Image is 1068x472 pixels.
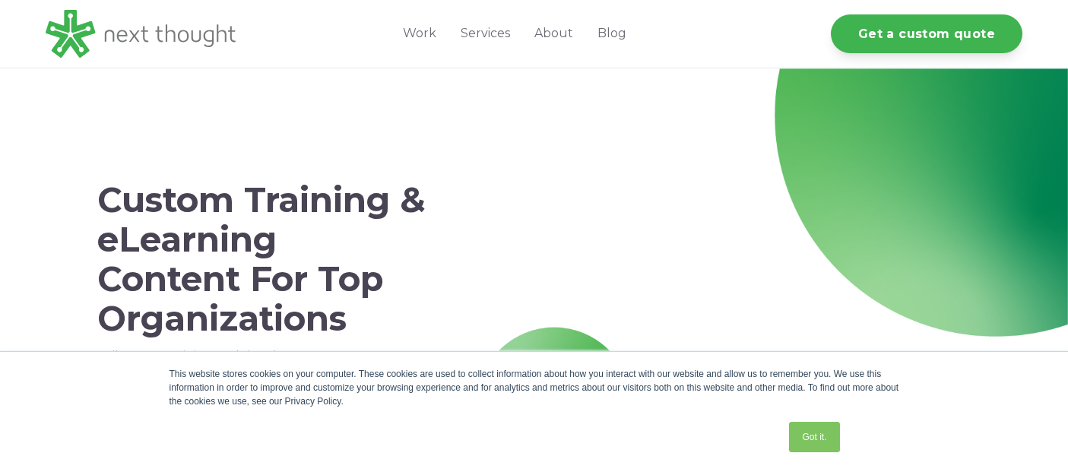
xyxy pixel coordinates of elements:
[97,180,426,337] h1: Custom Training & eLearning Content For Top Organizations
[46,10,236,58] img: LG - NextThought Logo
[789,422,839,452] a: Got it.
[831,14,1022,53] a: Get a custom quote
[97,347,426,386] p: Tailor your training and development programs to equip and inspire your team.
[509,167,965,424] iframe: NextThought Reel
[170,367,899,408] div: This website stores cookies on your computer. These cookies are used to collect information about...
